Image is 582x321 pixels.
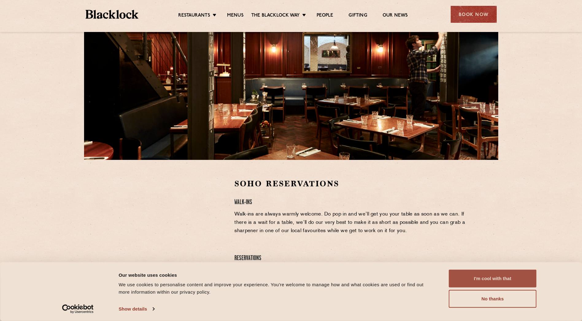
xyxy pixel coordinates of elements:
div: Our website uses cookies [119,271,435,279]
button: I'm cool with that [449,270,537,287]
h4: Walk-Ins [234,198,470,207]
a: Show details [119,304,154,314]
iframe: OpenTable make booking widget [134,178,203,271]
p: Walk-ins are always warmly welcome. Do pop in and we’ll get you your table as soon as we can. If ... [234,210,470,235]
img: BL_Textured_Logo-footer-cropped.svg [86,10,139,19]
a: The Blacklock Way [251,13,300,19]
a: Gifting [349,13,367,19]
h2: Soho Reservations [234,178,470,189]
a: Restaurants [178,13,210,19]
div: We use cookies to personalise content and improve your experience. You're welcome to manage how a... [119,281,435,296]
a: Usercentrics Cookiebot - opens in a new window [51,304,105,314]
div: Book Now [451,6,497,23]
a: People [317,13,333,19]
h4: Reservations [234,254,470,263]
button: No thanks [449,290,537,308]
a: Our News [383,13,408,19]
a: Menus [227,13,244,19]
